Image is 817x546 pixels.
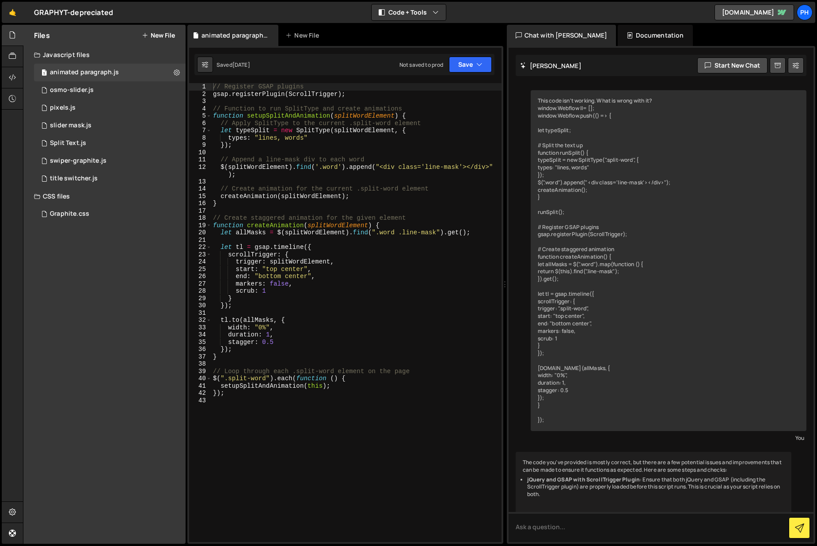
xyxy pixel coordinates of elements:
[189,244,212,251] div: 22
[189,382,212,390] div: 41
[189,105,212,113] div: 4
[189,375,212,382] div: 40
[189,164,212,178] div: 12
[527,476,640,483] strong: jQuery and GSAP with ScrollTrigger Plugin
[189,83,212,91] div: 1
[50,139,86,147] div: Split Text.js
[189,237,212,244] div: 21
[189,295,212,302] div: 29
[189,339,212,346] div: 35
[189,141,212,149] div: 9
[618,25,692,46] div: Documentation
[449,57,492,73] button: Save
[527,476,785,498] li: : Ensure that both jQuery and GSAP (including the ScrollTrigger plugin) are properly loaded befor...
[189,156,212,164] div: 11
[50,210,89,218] div: Graphite.css
[189,360,212,368] div: 38
[697,57,768,73] button: Start new chat
[189,287,212,295] div: 28
[232,61,250,69] div: [DATE]
[189,397,212,405] div: 43
[189,389,212,397] div: 42
[189,214,212,222] div: 18
[189,280,212,288] div: 27
[34,99,186,117] div: 10912/27669.js
[189,309,212,317] div: 31
[189,185,212,193] div: 14
[50,104,76,112] div: pixels.js
[714,4,794,20] a: [DOMAIN_NAME]
[189,324,212,332] div: 33
[189,193,212,200] div: 15
[23,46,186,64] div: Javascript files
[50,175,98,183] div: title switcher.js
[34,170,186,187] div: 10912/27743.js
[189,317,212,324] div: 32
[189,251,212,259] div: 23
[189,368,212,375] div: 39
[2,2,23,23] a: 🤙
[189,178,212,186] div: 13
[34,31,50,40] h2: Files
[189,134,212,142] div: 8
[797,4,813,20] a: Ph
[189,112,212,120] div: 5
[520,61,581,70] h2: [PERSON_NAME]
[189,331,212,339] div: 34
[50,86,94,94] div: osmo-slider.js
[34,134,186,152] div: 10912/25582.js
[189,200,212,207] div: 16
[34,152,186,170] div: 10912/25306.js
[507,25,616,46] div: Chat with [PERSON_NAME]
[189,149,212,157] div: 10
[285,31,323,40] div: New File
[34,205,186,223] div: 10912/26178.css
[42,70,47,77] span: 1
[399,61,444,69] div: Not saved to prod
[189,353,212,361] div: 37
[189,120,212,127] div: 6
[50,69,119,76] div: animated paragraph.js
[142,32,175,39] button: New File
[34,81,186,99] div: 10912/39883.js
[201,31,268,40] div: animated paragraph.js
[189,302,212,309] div: 30
[217,61,250,69] div: Saved
[189,266,212,273] div: 25
[189,258,212,266] div: 24
[189,229,212,237] div: 20
[189,207,212,215] div: 17
[372,4,446,20] button: Code + Tools
[50,122,91,130] div: slider mask.js
[34,64,186,81] div: 10912/27670.js
[189,91,212,98] div: 2
[34,7,113,18] div: GRAPHYT-depreciated
[189,273,212,280] div: 26
[189,98,212,105] div: 3
[50,157,106,165] div: swiper-graphite.js
[533,433,805,443] div: You
[189,346,212,353] div: 36
[531,90,807,431] div: This code isn't working. What is wrong with it? window.Webflow ||= []; window.Webflow.push(() => ...
[34,117,186,134] div: 10912/39959.js
[189,222,212,229] div: 19
[189,127,212,134] div: 7
[23,187,186,205] div: CSS files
